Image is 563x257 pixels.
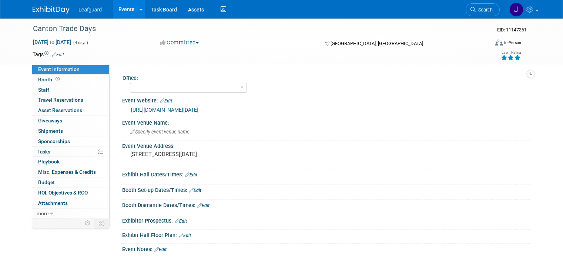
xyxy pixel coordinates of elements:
[32,75,109,85] a: Booth
[185,172,197,177] a: Edit
[122,95,530,105] div: Event Website:
[158,39,202,47] button: Committed
[48,39,56,45] span: to
[154,247,167,252] a: Edit
[331,41,423,46] span: [GEOGRAPHIC_DATA], [GEOGRAPHIC_DATA]
[38,138,70,144] span: Sponsorships
[122,200,530,209] div: Booth Dismantle Dates/Times:
[189,188,201,193] a: Edit
[38,128,63,134] span: Shipments
[38,118,62,124] span: Giveaways
[123,72,527,82] div: Office:
[37,149,50,155] span: Tasks
[501,51,521,54] div: Event Rating
[122,141,530,150] div: Event Venue Address:
[32,167,109,177] a: Misc. Expenses & Credits
[38,200,68,206] span: Attachments
[130,151,284,158] pre: [STREET_ADDRESS][DATE]
[32,85,109,95] a: Staff
[32,157,109,167] a: Playbook
[38,107,82,113] span: Asset Reservations
[131,107,198,113] a: [URL][DOMAIN_NAME][DATE]
[32,147,109,157] a: Tasks
[32,177,109,187] a: Budget
[130,129,190,135] span: Specify event venue name
[37,210,48,216] span: more
[30,22,480,35] div: Canton Trade Days
[32,105,109,115] a: Asset Reservations
[38,66,80,72] span: Event Information
[509,3,523,17] img: Jonathan Zargo
[179,233,191,238] a: Edit
[38,87,49,93] span: Staff
[32,188,109,198] a: ROI, Objectives & ROO
[32,116,109,126] a: Giveaways
[38,169,96,175] span: Misc. Expenses & Credits
[122,244,530,253] div: Event Notes:
[38,190,88,196] span: ROI, Objectives & ROO
[54,77,61,82] span: Booth not reserved yet
[81,219,94,228] td: Personalize Event Tab Strip
[122,117,530,126] div: Event Venue Name:
[33,39,71,45] span: [DATE] [DATE]
[504,40,521,45] div: In-Person
[122,230,530,239] div: Exhibit Hall Floor Plan:
[175,219,187,224] a: Edit
[122,185,530,194] div: Booth Set-up Dates/Times:
[495,40,503,45] img: Format-Inperson.png
[32,209,109,219] a: more
[38,97,83,103] span: Travel Reservations
[32,136,109,146] a: Sponsorships
[94,219,110,228] td: Toggle Event Tabs
[33,6,70,14] img: ExhibitDay
[122,215,530,225] div: Exhibitor Prospectus:
[197,203,210,208] a: Edit
[32,95,109,105] a: Travel Reservations
[33,51,64,58] td: Tags
[32,64,109,74] a: Event Information
[449,38,521,50] div: Event Format
[122,169,530,179] div: Exhibit Hall Dates/Times:
[32,126,109,136] a: Shipments
[38,159,60,165] span: Playbook
[78,7,102,13] span: Leafguard
[38,179,55,185] span: Budget
[38,77,61,82] span: Booth
[497,27,527,33] span: Event ID: 11147361
[466,3,500,16] a: Search
[73,40,88,45] span: (4 days)
[160,98,172,104] a: Edit
[476,7,493,13] span: Search
[32,198,109,208] a: Attachments
[52,52,64,57] a: Edit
